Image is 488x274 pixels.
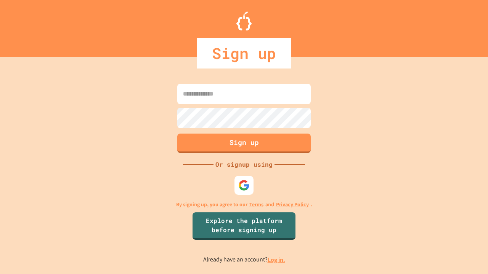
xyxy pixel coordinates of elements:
[276,201,309,209] a: Privacy Policy
[176,201,312,209] p: By signing up, you agree to our and .
[213,160,274,169] div: Or signup using
[177,134,311,153] button: Sign up
[249,201,263,209] a: Terms
[236,11,252,30] img: Logo.svg
[197,38,291,68] div: Sign up
[268,256,285,264] a: Log in.
[203,255,285,264] p: Already have an account?
[193,212,295,240] a: Explore the platform before signing up
[238,180,250,191] img: google-icon.svg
